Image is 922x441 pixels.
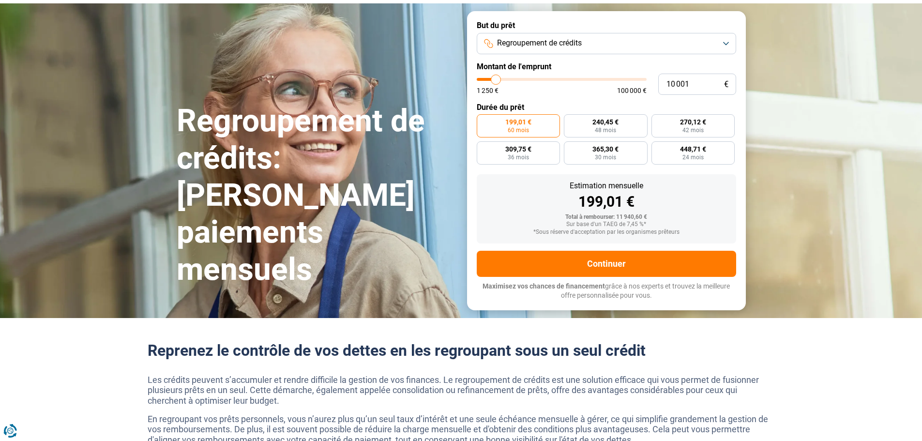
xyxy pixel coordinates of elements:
[483,282,605,290] span: Maximisez vos chances de financement
[484,214,728,221] div: Total à rembourser: 11 940,60 €
[505,119,531,125] span: 199,01 €
[148,375,775,406] p: Les crédits peuvent s’accumuler et rendre difficile la gestion de vos finances. Le regroupement d...
[477,33,736,54] button: Regroupement de crédits
[680,146,706,152] span: 448,71 €
[148,341,775,360] h2: Reprenez le contrôle de vos dettes en les regroupant sous un seul crédit
[682,127,704,133] span: 42 mois
[497,38,582,48] span: Regroupement de crédits
[724,80,728,89] span: €
[508,154,529,160] span: 36 mois
[477,103,736,112] label: Durée du prêt
[680,119,706,125] span: 270,12 €
[177,103,455,289] h1: Regroupement de crédits: [PERSON_NAME] paiements mensuels
[592,146,619,152] span: 365,30 €
[682,154,704,160] span: 24 mois
[477,251,736,277] button: Continuer
[477,21,736,30] label: But du prêt
[484,221,728,228] div: Sur base d'un TAEG de 7,45 %*
[595,154,616,160] span: 30 mois
[484,195,728,209] div: 199,01 €
[505,146,531,152] span: 309,75 €
[617,87,647,94] span: 100 000 €
[595,127,616,133] span: 48 mois
[484,229,728,236] div: *Sous réserve d'acceptation par les organismes prêteurs
[477,87,499,94] span: 1 250 €
[477,282,736,301] p: grâce à nos experts et trouvez la meilleure offre personnalisée pour vous.
[592,119,619,125] span: 240,45 €
[484,182,728,190] div: Estimation mensuelle
[508,127,529,133] span: 60 mois
[477,62,736,71] label: Montant de l'emprunt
